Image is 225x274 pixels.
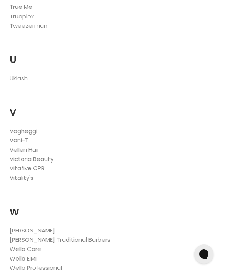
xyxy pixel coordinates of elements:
[10,146,39,154] a: Vellen Hair
[190,242,217,266] iframe: Gorgias live chat messenger
[10,195,215,220] h2: W
[10,74,28,82] a: Uklash
[10,236,110,244] a: [PERSON_NAME] Traditional Barbers
[10,254,37,262] a: Wella EIMI
[10,164,45,172] a: Vitafive CPR
[10,155,53,163] a: Victoria Beauty
[10,3,32,11] a: True Me
[10,174,33,182] a: Vitality's
[10,264,62,272] a: Wella Professional
[10,245,41,253] a: Wella Care
[10,136,28,144] a: Vani-T
[10,95,215,120] h2: V
[10,226,55,234] a: [PERSON_NAME]
[10,43,215,68] h2: U
[10,22,47,30] a: Tweezerman
[10,127,37,135] a: Vagheggi
[10,12,34,20] a: Trueplex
